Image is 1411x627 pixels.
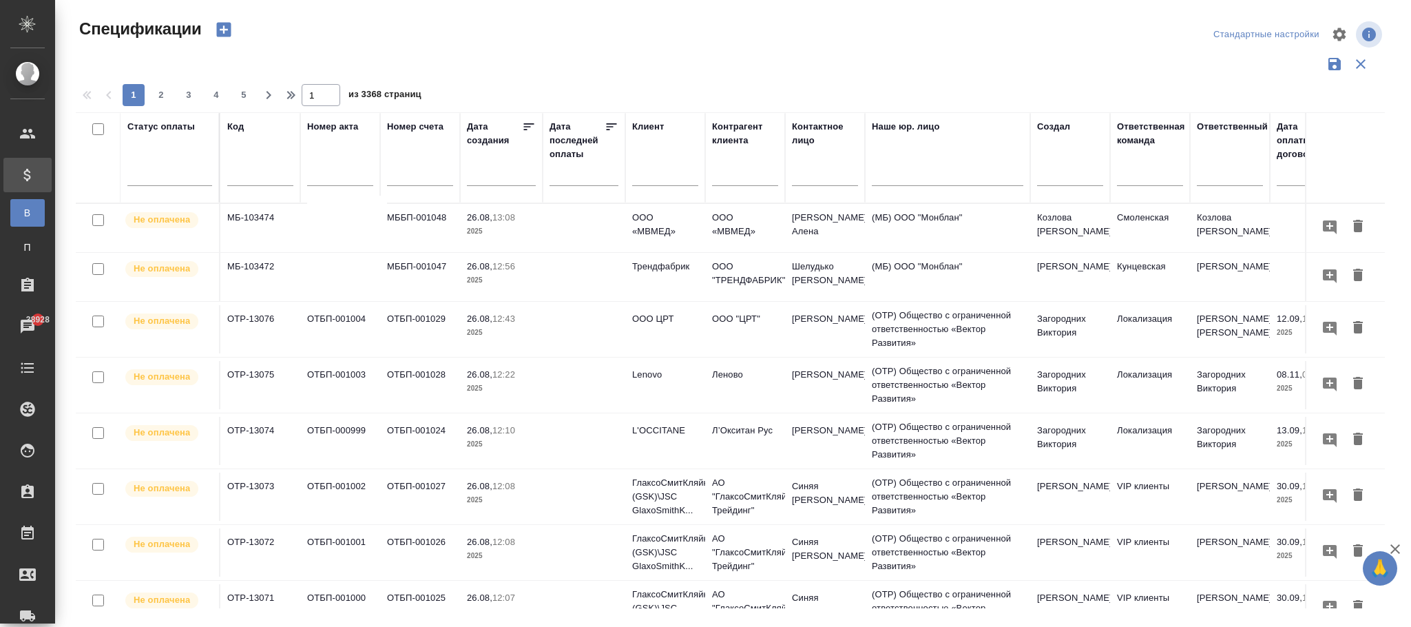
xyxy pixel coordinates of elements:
td: (OTP) Общество с ограниченной ответственностью «Вектор Развития» [865,413,1030,469]
p: ООО "ЦРТ" [712,312,778,326]
button: 5 [233,84,255,106]
div: Код [227,120,244,134]
p: 2025 [467,438,536,451]
button: Сохранить фильтры [1321,51,1348,77]
td: Синяя [PERSON_NAME] [785,473,865,521]
p: 26.08, [467,261,492,271]
p: АО "ГлаксоСмитКляйн Трейдинг" [712,476,778,517]
p: 26.08, [467,425,492,435]
p: 30.09, [1277,537,1302,547]
span: из 3368 страниц [348,86,421,106]
div: Контрагент клиента [712,120,778,147]
p: Не оплачена [134,482,190,495]
td: Кунцевская [1110,253,1190,301]
td: Шелудько [PERSON_NAME] [785,253,865,301]
td: МББП-001048 [380,204,460,252]
p: 2025 [1277,326,1346,340]
button: Удалить [1346,263,1370,289]
button: Удалить [1346,483,1370,508]
p: OOO ЦРТ [632,312,698,326]
p: 2025 [467,549,536,563]
td: ОТБП-001028 [380,361,460,409]
td: [PERSON_NAME] [1030,473,1110,521]
div: split button [1210,24,1323,45]
p: 12:08 [492,481,515,491]
p: 12:10 [492,425,515,435]
button: Удалить [1346,539,1370,564]
button: 2 [150,84,172,106]
td: OTP-13072 [220,528,300,577]
p: Л’Окситан Рус [712,424,778,438]
p: 12:22 [492,369,515,380]
button: Создать [207,18,240,41]
td: ОТБП-001029 [380,305,460,353]
td: (МБ) ООО "Монблан" [865,204,1030,252]
p: Не оплачена [134,370,190,384]
p: 12:43 [492,313,515,324]
td: OTP-13075 [220,361,300,409]
div: Статус оплаты [127,120,195,134]
p: 2025 [467,382,536,395]
p: 30.09, [1277,593,1302,603]
td: ОТБП-001004 [300,305,380,353]
p: 12:08 [492,537,515,547]
p: Lenovo [632,368,698,382]
span: Спецификации [76,18,202,40]
p: АО "ГлаксоСмитКляйн Трейдинг" [712,532,778,573]
span: 2 [150,88,172,102]
p: 26.08, [467,593,492,603]
td: Загородних Виктория [1030,417,1110,465]
div: Ответственный [1197,120,1268,134]
td: [PERSON_NAME] [1190,528,1270,577]
div: Номер акта [307,120,358,134]
p: Трендфабрик [632,260,698,274]
td: ОТБП-000999 [300,417,380,465]
p: 13:08 [492,212,515,223]
td: OTP-13074 [220,417,300,465]
span: П [17,240,38,254]
button: 4 [205,84,227,106]
td: (OTP) Общество с ограниченной ответственностью «Вектор Развития» [865,469,1030,524]
p: Не оплачена [134,262,190,276]
div: Дата последней оплаты [550,120,605,161]
a: П [10,234,45,261]
td: Загородних Виктория [1190,417,1270,465]
div: Номер счета [387,120,443,134]
td: [PERSON_NAME] [785,361,865,409]
p: 13:10 [1302,425,1325,435]
td: Локализация [1110,361,1190,409]
div: Наше юр. лицо [872,120,940,134]
td: [PERSON_NAME] [1030,528,1110,577]
p: Не оплачена [134,537,190,551]
p: 26.08, [467,313,492,324]
span: 4 [205,88,227,102]
td: OTP-13076 [220,305,300,353]
p: Не оплачена [134,314,190,328]
p: 12:07 [492,593,515,603]
td: Загородних Виктория [1030,305,1110,353]
td: Козлова [PERSON_NAME] [1190,204,1270,252]
td: (МБ) ООО "Монблан" [865,253,1030,301]
td: VIP клиенты [1110,473,1190,521]
p: 30.09, [1277,481,1302,491]
p: 13.09, [1277,425,1302,435]
td: МББП-001047 [380,253,460,301]
p: ООО "ТРЕНДФАБРИК" [712,260,778,287]
td: [PERSON_NAME] [785,417,865,465]
span: Настроить таблицу [1323,18,1356,51]
p: 2025 [467,605,536,619]
p: Не оплачена [134,593,190,607]
p: Не оплачена [134,426,190,440]
td: OTP-13073 [220,473,300,521]
td: Загородних Виктория [1030,361,1110,409]
button: Удалить [1346,595,1370,620]
p: 26.08, [467,481,492,491]
td: ОТБП-001003 [300,361,380,409]
div: Клиент [632,120,664,134]
p: 12.09, [1277,313,1302,324]
td: ОТБП-001002 [300,473,380,521]
p: L'OCCITANE [632,424,698,438]
a: 38928 [3,309,52,344]
p: 2025 [1277,549,1346,563]
span: 🙏 [1368,554,1392,583]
